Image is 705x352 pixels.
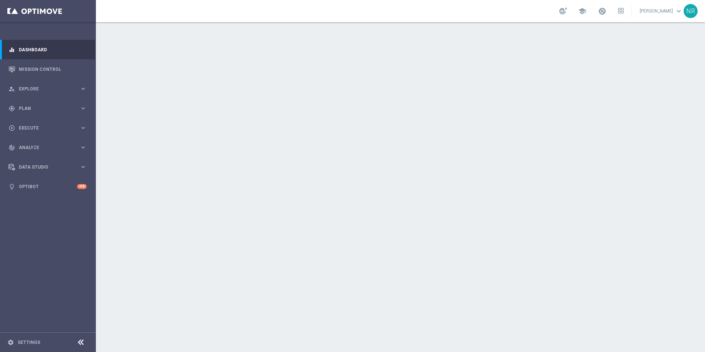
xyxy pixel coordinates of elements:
a: Dashboard [19,40,87,59]
a: [PERSON_NAME]keyboard_arrow_down [639,6,684,17]
button: Data Studio keyboard_arrow_right [8,164,87,170]
div: Mission Control [8,59,87,79]
div: Dashboard [8,40,87,59]
button: Mission Control [8,66,87,72]
i: equalizer [8,46,15,53]
i: person_search [8,86,15,92]
a: Settings [18,340,40,345]
i: settings [7,339,14,346]
div: Execute [8,125,80,131]
button: track_changes Analyze keyboard_arrow_right [8,145,87,151]
i: lightbulb [8,183,15,190]
i: keyboard_arrow_right [80,163,87,170]
i: keyboard_arrow_right [80,105,87,112]
a: Mission Control [19,59,87,79]
span: Data Studio [19,165,80,169]
span: Analyze [19,145,80,150]
button: lightbulb Optibot +10 [8,184,87,190]
i: keyboard_arrow_right [80,85,87,92]
span: keyboard_arrow_down [675,7,683,15]
div: Plan [8,105,80,112]
i: keyboard_arrow_right [80,144,87,151]
span: Plan [19,106,80,111]
i: play_circle_outline [8,125,15,131]
i: gps_fixed [8,105,15,112]
div: Analyze [8,144,80,151]
button: gps_fixed Plan keyboard_arrow_right [8,106,87,111]
i: track_changes [8,144,15,151]
span: Execute [19,126,80,130]
button: equalizer Dashboard [8,47,87,53]
i: keyboard_arrow_right [80,124,87,131]
div: Optibot [8,177,87,196]
a: Optibot [19,177,77,196]
button: person_search Explore keyboard_arrow_right [8,86,87,92]
div: +10 [77,184,87,189]
div: Data Studio [8,164,80,170]
span: Explore [19,87,80,91]
div: Explore [8,86,80,92]
span: school [578,7,586,15]
div: NR [684,4,698,18]
button: play_circle_outline Execute keyboard_arrow_right [8,125,87,131]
